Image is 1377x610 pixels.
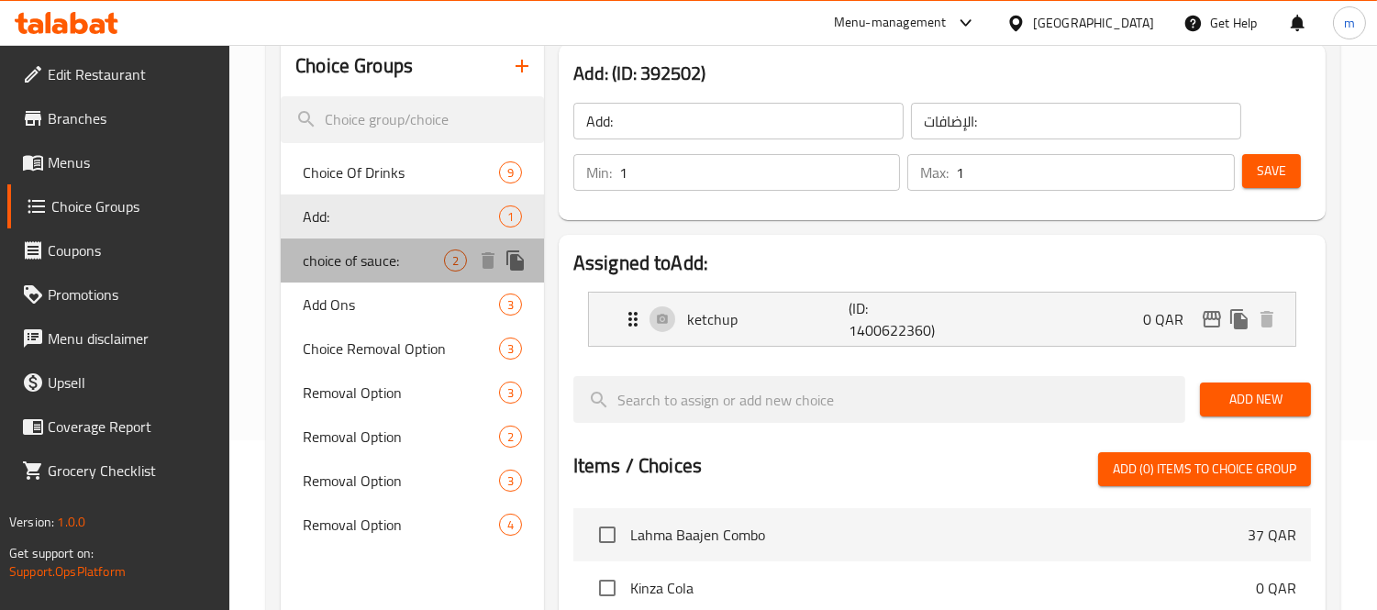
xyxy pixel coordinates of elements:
[502,247,529,274] button: duplicate
[630,577,1256,599] span: Kinza Cola
[48,327,216,349] span: Menu disclaimer
[1198,305,1226,333] button: edit
[1344,13,1355,33] span: m
[573,284,1311,354] li: Expand
[1248,524,1296,546] p: 37 QAR
[48,239,216,261] span: Coupons
[281,96,544,143] input: search
[920,161,949,183] p: Max:
[281,327,544,371] div: Choice Removal Option3
[573,376,1185,423] input: search
[7,272,230,316] a: Promotions
[1143,308,1198,330] p: 0 QAR
[303,514,499,536] span: Removal Option
[586,161,612,183] p: Min:
[499,382,522,404] div: Choices
[1226,305,1253,333] button: duplicate
[474,247,502,274] button: delete
[57,510,85,534] span: 1.0.0
[1256,577,1296,599] p: 0 QAR
[48,151,216,173] span: Menus
[849,297,957,341] p: (ID: 1400622360)
[1215,388,1296,411] span: Add New
[48,107,216,129] span: Branches
[48,63,216,85] span: Edit Restaurant
[573,59,1311,88] h3: Add: (ID: 392502)
[589,293,1295,346] div: Expand
[281,238,544,283] div: choice of sauce:2deleteduplicate
[48,460,216,482] span: Grocery Checklist
[9,541,94,565] span: Get support on:
[7,360,230,405] a: Upsell
[499,205,522,227] div: Choices
[281,415,544,459] div: Removal Option2
[7,228,230,272] a: Coupons
[499,470,522,492] div: Choices
[303,161,499,183] span: Choice Of Drinks
[303,205,499,227] span: Add:
[588,516,627,554] span: Select choice
[573,250,1311,277] h2: Assigned to Add:
[499,514,522,536] div: Choices
[1113,458,1296,481] span: Add (0) items to choice group
[1098,452,1311,486] button: Add (0) items to choice group
[1257,160,1286,183] span: Save
[834,12,947,34] div: Menu-management
[7,449,230,493] a: Grocery Checklist
[303,382,499,404] span: Removal Option
[500,208,521,226] span: 1
[303,426,499,448] span: Removal Option
[7,52,230,96] a: Edit Restaurant
[1253,305,1281,333] button: delete
[630,524,1248,546] span: Lahma Baajen Combo
[281,459,544,503] div: Removal Option3
[295,52,413,80] h2: Choice Groups
[445,252,466,270] span: 2
[7,140,230,184] a: Menus
[500,296,521,314] span: 3
[303,294,499,316] span: Add Ons
[499,294,522,316] div: Choices
[500,340,521,358] span: 3
[500,472,521,490] span: 3
[7,184,230,228] a: Choice Groups
[281,283,544,327] div: Add Ons3
[303,250,444,272] span: choice of sauce:
[48,416,216,438] span: Coverage Report
[48,283,216,305] span: Promotions
[444,250,467,272] div: Choices
[7,96,230,140] a: Branches
[281,150,544,194] div: Choice Of Drinks9
[499,426,522,448] div: Choices
[1033,13,1154,33] div: [GEOGRAPHIC_DATA]
[499,161,522,183] div: Choices
[500,428,521,446] span: 2
[51,195,216,217] span: Choice Groups
[303,338,499,360] span: Choice Removal Option
[9,560,126,583] a: Support.OpsPlatform
[500,164,521,182] span: 9
[500,516,521,534] span: 4
[588,569,627,607] span: Select choice
[281,194,544,238] div: Add:1
[7,405,230,449] a: Coverage Report
[1200,383,1311,416] button: Add New
[573,452,702,480] h2: Items / Choices
[9,510,54,534] span: Version:
[499,338,522,360] div: Choices
[281,503,544,547] div: Removal Option4
[281,371,544,415] div: Removal Option3
[303,470,499,492] span: Removal Option
[48,372,216,394] span: Upsell
[500,384,521,402] span: 3
[7,316,230,360] a: Menu disclaimer
[687,308,849,330] p: ketchup
[1242,154,1301,188] button: Save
